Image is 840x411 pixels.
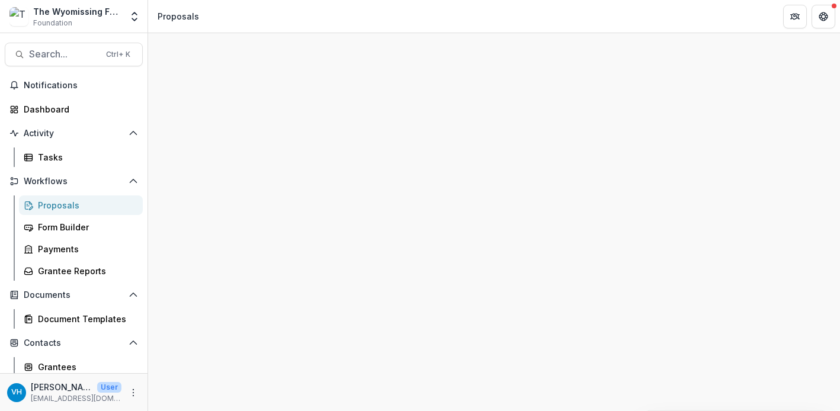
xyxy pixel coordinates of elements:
div: Proposals [38,199,133,211]
button: Open Contacts [5,333,143,352]
button: Open entity switcher [126,5,143,28]
span: Workflows [24,176,124,187]
span: Activity [24,129,124,139]
div: Dashboard [24,103,133,115]
button: Get Help [812,5,835,28]
p: [PERSON_NAME] [31,381,92,393]
button: Open Documents [5,285,143,304]
img: The Wyomissing Foundation [9,7,28,26]
div: Valeri Harteg [11,388,22,396]
a: Document Templates [19,309,143,329]
button: Open Workflows [5,172,143,191]
p: [EMAIL_ADDRESS][DOMAIN_NAME] [31,393,121,404]
span: Notifications [24,81,138,91]
div: Tasks [38,151,133,163]
div: Ctrl + K [104,48,133,61]
a: Dashboard [5,99,143,119]
button: Search... [5,43,143,66]
span: Foundation [33,18,72,28]
div: Grantee Reports [38,265,133,277]
button: Notifications [5,76,143,95]
div: Document Templates [38,313,133,325]
div: Payments [38,243,133,255]
a: Grantees [19,357,143,377]
span: Contacts [24,338,124,348]
div: Form Builder [38,221,133,233]
a: Form Builder [19,217,143,237]
a: Proposals [19,195,143,215]
button: Open Activity [5,124,143,143]
a: Grantee Reports [19,261,143,281]
div: Proposals [158,10,199,23]
button: Partners [783,5,807,28]
a: Payments [19,239,143,259]
span: Documents [24,290,124,300]
button: More [126,386,140,400]
div: The Wyomissing Foundation [33,5,121,18]
span: Search... [29,49,99,60]
div: Grantees [38,361,133,373]
a: Tasks [19,147,143,167]
p: User [97,382,121,393]
nav: breadcrumb [153,8,204,25]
